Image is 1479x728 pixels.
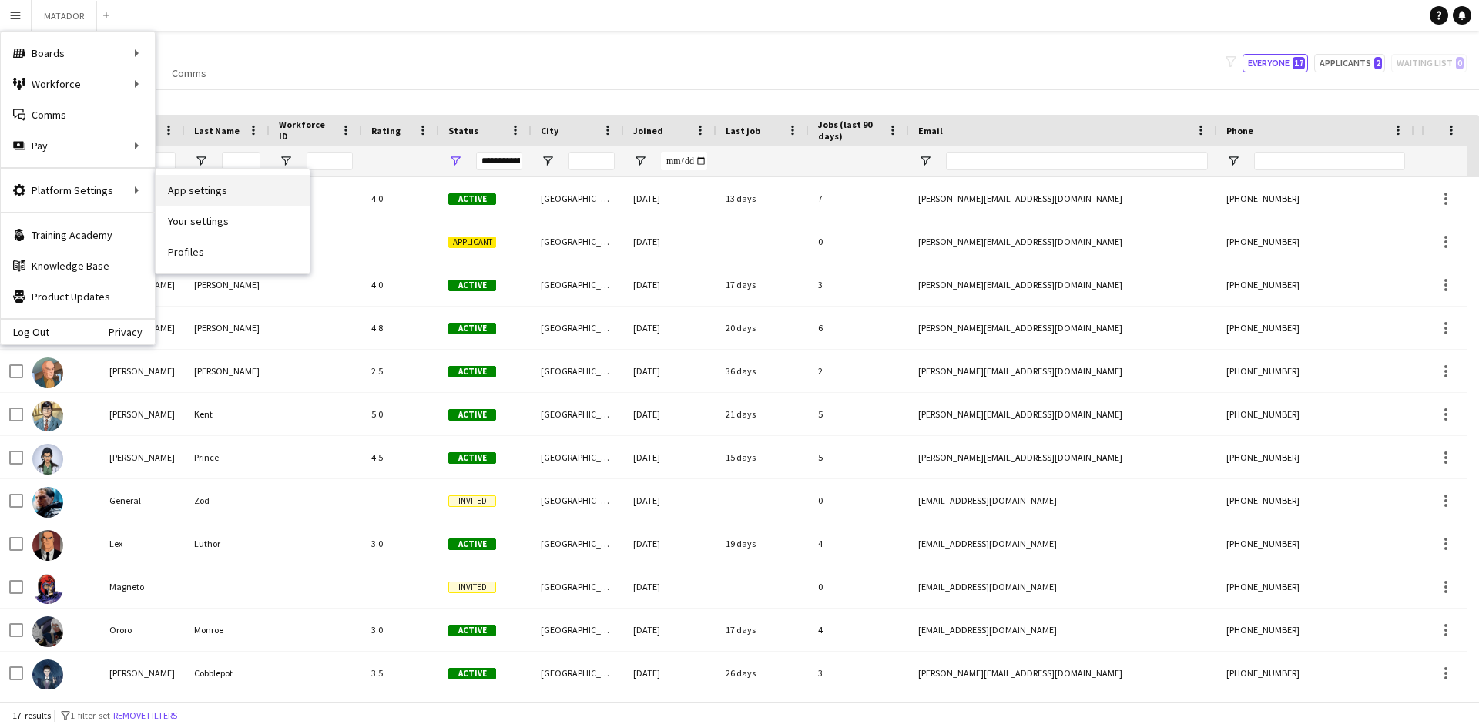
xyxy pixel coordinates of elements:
[32,401,63,431] img: Clark Kent
[100,436,185,478] div: [PERSON_NAME]
[1226,154,1240,168] button: Open Filter Menu
[279,119,334,142] span: Workforce ID
[185,350,270,392] div: [PERSON_NAME]
[1,38,155,69] div: Boards
[716,177,809,220] div: 13 days
[716,652,809,694] div: 26 days
[172,66,206,80] span: Comms
[1,175,155,206] div: Platform Settings
[716,522,809,565] div: 19 days
[1217,565,1414,608] div: [PHONE_NUMBER]
[1,130,155,161] div: Pay
[1,99,155,130] a: Comms
[194,125,240,136] span: Last Name
[809,220,909,263] div: 0
[532,393,624,435] div: [GEOGRAPHIC_DATA]
[624,393,716,435] div: [DATE]
[362,263,439,306] div: 4.0
[633,125,663,136] span: Joined
[100,652,185,694] div: [PERSON_NAME]
[624,263,716,306] div: [DATE]
[156,237,310,267] a: Profiles
[1243,54,1308,72] button: Everyone17
[624,177,716,220] div: [DATE]
[946,152,1208,170] input: Email Filter Input
[532,220,624,263] div: [GEOGRAPHIC_DATA]
[362,393,439,435] div: 5.0
[909,522,1217,565] div: [EMAIL_ADDRESS][DOMAIN_NAME]
[448,237,496,248] span: Applicant
[448,495,496,507] span: Invited
[909,436,1217,478] div: [PERSON_NAME][EMAIL_ADDRESS][DOMAIN_NAME]
[909,263,1217,306] div: [PERSON_NAME][EMAIL_ADDRESS][DOMAIN_NAME]
[809,652,909,694] div: 3
[362,350,439,392] div: 2.5
[541,154,555,168] button: Open Filter Menu
[137,152,176,170] input: First Name Filter Input
[909,565,1217,608] div: [EMAIL_ADDRESS][DOMAIN_NAME]
[624,220,716,263] div: [DATE]
[624,436,716,478] div: [DATE]
[1314,54,1385,72] button: Applicants2
[909,479,1217,522] div: [EMAIL_ADDRESS][DOMAIN_NAME]
[185,479,270,522] div: Zod
[1217,393,1414,435] div: [PHONE_NUMBER]
[100,565,185,608] div: Magneto
[185,652,270,694] div: Cobblepot
[809,263,909,306] div: 3
[1217,263,1414,306] div: [PHONE_NUMBER]
[568,152,615,170] input: City Filter Input
[32,444,63,475] img: Diana Prince
[1,250,155,281] a: Knowledge Base
[307,152,353,170] input: Workforce ID Filter Input
[362,609,439,651] div: 3.0
[362,436,439,478] div: 4.5
[909,350,1217,392] div: [PERSON_NAME][EMAIL_ADDRESS][DOMAIN_NAME]
[532,177,624,220] div: [GEOGRAPHIC_DATA]
[716,436,809,478] div: 15 days
[100,609,185,651] div: Ororo
[185,263,270,306] div: [PERSON_NAME]
[809,307,909,349] div: 6
[1217,177,1414,220] div: [PHONE_NUMBER]
[362,522,439,565] div: 3.0
[809,479,909,522] div: 0
[532,522,624,565] div: [GEOGRAPHIC_DATA]
[194,154,208,168] button: Open Filter Menu
[624,307,716,349] div: [DATE]
[448,582,496,593] span: Invited
[185,609,270,651] div: Monroe
[448,452,496,464] span: Active
[532,609,624,651] div: [GEOGRAPHIC_DATA]
[1,220,155,250] a: Training Academy
[809,522,909,565] div: 4
[100,350,185,392] div: [PERSON_NAME]
[185,436,270,478] div: Prince
[541,125,558,136] span: City
[809,393,909,435] div: 5
[532,565,624,608] div: [GEOGRAPHIC_DATA]
[818,119,881,142] span: Jobs (last 90 days)
[156,175,310,206] a: App settings
[624,350,716,392] div: [DATE]
[32,1,97,31] button: MATADOR
[716,263,809,306] div: 17 days
[448,409,496,421] span: Active
[448,366,496,377] span: Active
[716,307,809,349] div: 20 days
[726,125,760,136] span: Last job
[185,307,270,349] div: [PERSON_NAME]
[100,393,185,435] div: [PERSON_NAME]
[1,69,155,99] div: Workforce
[1,281,155,312] a: Product Updates
[624,652,716,694] div: [DATE]
[809,609,909,651] div: 4
[156,206,310,237] a: Your settings
[716,350,809,392] div: 36 days
[100,479,185,522] div: General
[362,177,439,220] div: 4.0
[166,63,213,83] a: Comms
[1374,57,1382,69] span: 2
[1293,57,1305,69] span: 17
[909,220,1217,263] div: [PERSON_NAME][EMAIL_ADDRESS][DOMAIN_NAME]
